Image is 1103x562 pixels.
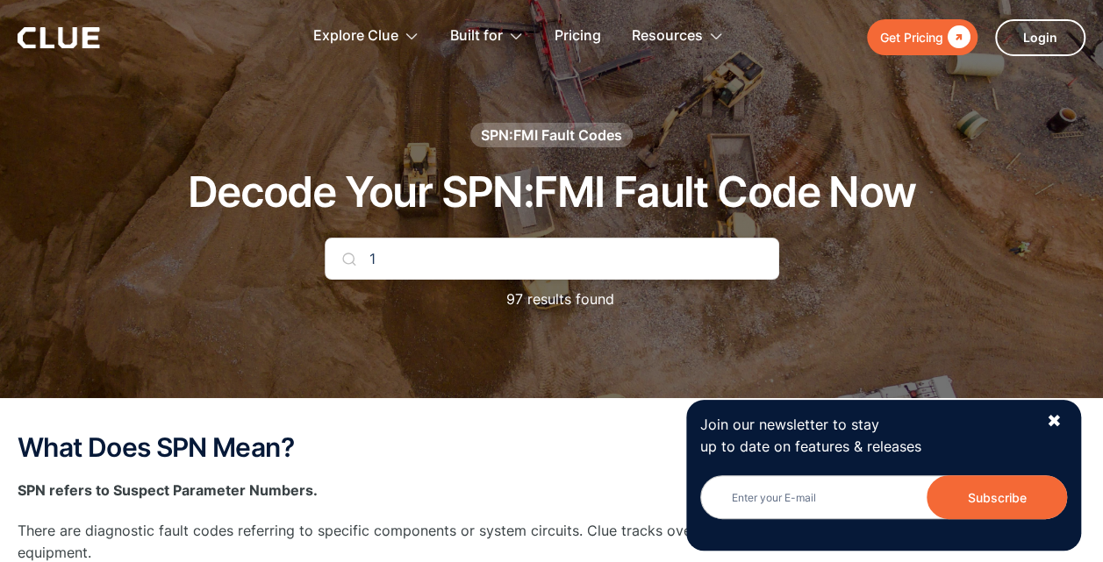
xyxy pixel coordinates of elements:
[450,9,524,64] div: Built for
[313,9,398,64] div: Explore Clue
[313,9,419,64] div: Explore Clue
[632,9,703,64] div: Resources
[1046,410,1061,432] div: ✖
[880,26,943,48] div: Get Pricing
[867,19,978,55] a: Get Pricing
[325,238,779,280] input: Search Your Code...
[700,475,1067,519] input: Enter your E-mail
[995,19,1085,56] a: Login
[632,9,724,64] div: Resources
[18,481,318,499] strong: SPN refers to Suspect Parameter Numbers.
[555,9,601,64] a: Pricing
[700,475,1067,537] form: Newsletter
[489,288,614,310] p: 97 results found
[943,26,970,48] div: 
[927,475,1067,519] input: Subscribe
[18,433,1085,462] h2: What Does SPN Mean?
[188,169,916,216] h1: Decode Your SPN:FMI Fault Code Now
[700,414,1030,458] p: Join our newsletter to stay up to date on features & releases
[450,9,503,64] div: Built for
[481,125,622,145] div: SPN:FMI Fault Codes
